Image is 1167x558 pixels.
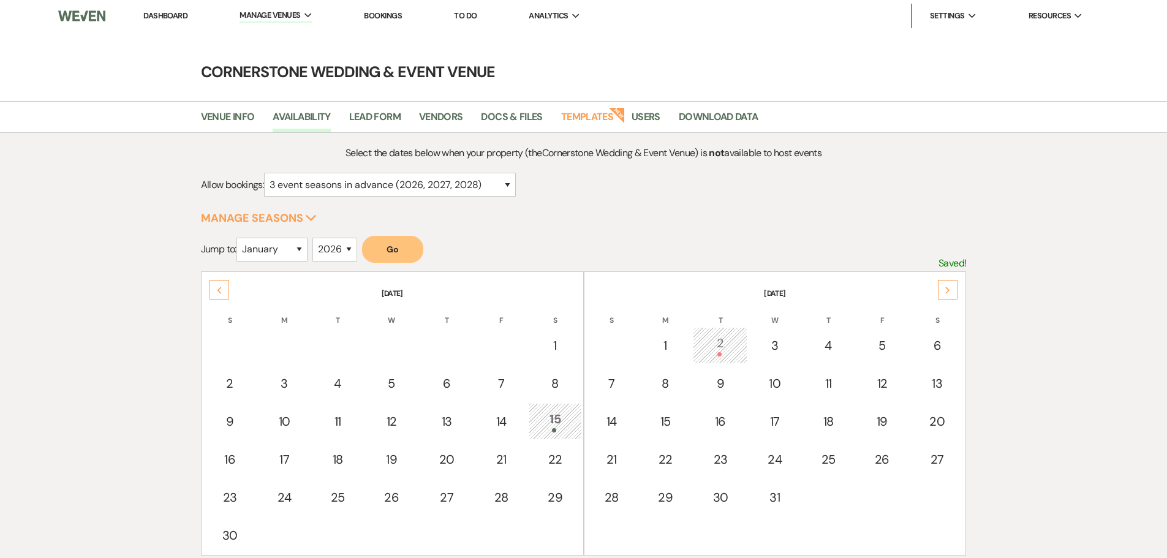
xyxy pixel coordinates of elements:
[586,273,965,299] th: [DATE]
[646,450,685,469] div: 22
[916,450,957,469] div: 27
[592,450,631,469] div: 21
[639,300,692,326] th: M
[700,334,741,356] div: 2
[862,336,902,355] div: 5
[210,488,251,507] div: 23
[862,450,902,469] div: 26
[809,450,847,469] div: 25
[319,488,357,507] div: 25
[420,300,474,326] th: T
[930,10,965,22] span: Settings
[809,374,847,393] div: 11
[646,488,685,507] div: 29
[372,450,412,469] div: 19
[529,300,582,326] th: S
[319,412,357,431] div: 11
[916,374,957,393] div: 13
[632,109,660,132] a: Users
[372,412,412,431] div: 12
[319,450,357,469] div: 18
[265,450,304,469] div: 17
[910,300,964,326] th: S
[592,374,631,393] div: 7
[679,109,758,132] a: Download Data
[755,450,794,469] div: 24
[592,488,631,507] div: 28
[349,109,401,132] a: Lead Form
[755,374,794,393] div: 10
[809,336,847,355] div: 4
[419,109,463,132] a: Vendors
[426,374,467,393] div: 6
[916,336,957,355] div: 6
[586,300,638,326] th: S
[426,450,467,469] div: 20
[916,412,957,431] div: 20
[203,300,257,326] th: S
[265,374,304,393] div: 3
[296,145,871,161] p: Select the dates below when your property (the Cornerstone Wedding & Event Venue ) is available t...
[700,450,741,469] div: 23
[646,336,685,355] div: 1
[372,374,412,393] div: 5
[709,146,724,159] strong: not
[535,450,575,469] div: 22
[319,374,357,393] div: 4
[646,412,685,431] div: 15
[939,255,966,271] p: Saved!
[265,488,304,507] div: 24
[693,300,747,326] th: T
[535,410,575,432] div: 15
[143,10,187,21] a: Dashboard
[365,300,418,326] th: W
[529,10,568,22] span: Analytics
[700,374,741,393] div: 9
[203,273,582,299] th: [DATE]
[210,374,251,393] div: 2
[862,412,902,431] div: 19
[426,412,467,431] div: 13
[482,488,520,507] div: 28
[454,10,477,21] a: To Do
[143,61,1025,83] h4: Cornerstone Wedding & Event Venue
[608,106,625,123] strong: New
[364,10,402,21] a: Bookings
[210,412,251,431] div: 9
[802,300,854,326] th: T
[755,488,794,507] div: 31
[646,374,685,393] div: 8
[1029,10,1071,22] span: Resources
[755,336,794,355] div: 3
[535,488,575,507] div: 29
[855,300,908,326] th: F
[201,213,317,224] button: Manage Seasons
[362,236,423,263] button: Go
[58,3,105,29] img: Weven Logo
[475,300,527,326] th: F
[700,412,741,431] div: 16
[210,526,251,545] div: 30
[592,412,631,431] div: 14
[426,488,467,507] div: 27
[265,412,304,431] div: 10
[749,300,801,326] th: W
[862,374,902,393] div: 12
[535,374,575,393] div: 8
[481,109,542,132] a: Docs & Files
[482,450,520,469] div: 21
[201,243,236,255] span: Jump to:
[201,178,264,191] span: Allow bookings:
[482,412,520,431] div: 14
[700,488,741,507] div: 30
[561,109,613,132] a: Templates
[482,374,520,393] div: 7
[312,300,364,326] th: T
[259,300,311,326] th: M
[372,488,412,507] div: 26
[201,109,255,132] a: Venue Info
[240,9,300,21] span: Manage Venues
[809,412,847,431] div: 18
[535,336,575,355] div: 1
[273,109,330,132] a: Availability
